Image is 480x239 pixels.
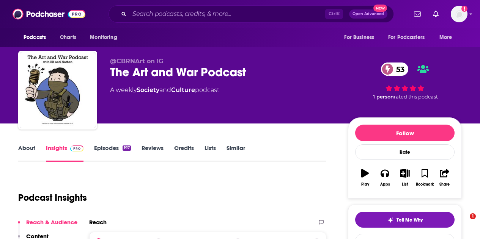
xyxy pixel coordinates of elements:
span: and [159,86,171,94]
button: open menu [383,30,436,45]
a: Credits [174,144,194,162]
span: For Podcasters [388,32,425,43]
a: Reviews [142,144,164,162]
span: Logged in as gabrielle.gantz [451,6,467,22]
span: Open Advanced [353,12,384,16]
button: open menu [18,30,56,45]
button: Reach & Audience [18,219,77,233]
iframe: Intercom live chat [454,213,472,231]
img: Podchaser Pro [70,145,83,152]
button: Bookmark [415,164,434,191]
span: rated this podcast [394,94,438,100]
div: Play [361,182,369,187]
a: Similar [227,144,245,162]
a: 53 [381,62,408,76]
a: Episodes197 [94,144,131,162]
input: Search podcasts, credits, & more... [129,8,325,20]
button: Follow [355,125,455,141]
a: InsightsPodchaser Pro [46,144,83,162]
a: About [18,144,35,162]
button: Show profile menu [451,6,467,22]
div: Search podcasts, credits, & more... [109,5,394,23]
h1: Podcast Insights [18,192,87,203]
div: A weekly podcast [110,86,219,95]
a: Charts [55,30,81,45]
button: Play [355,164,375,191]
span: 53 [389,62,408,76]
button: Apps [375,164,395,191]
span: Charts [60,32,76,43]
button: Share [435,164,455,191]
img: User Profile [451,6,467,22]
a: Culture [171,86,195,94]
a: Show notifications dropdown [411,8,424,20]
span: Ctrl K [325,9,343,19]
span: Tell Me Why [397,217,423,223]
button: open menu [339,30,384,45]
span: 1 [470,213,476,219]
img: The Art and War Podcast [20,52,96,128]
span: @CBRNArt on IG [110,58,163,65]
div: Rate [355,144,455,160]
span: Podcasts [24,32,46,43]
p: Reach & Audience [26,219,77,226]
div: 53 1 personrated this podcast [348,58,462,105]
span: Monitoring [90,32,117,43]
img: Podchaser - Follow, Share and Rate Podcasts [13,7,85,21]
span: 1 person [373,94,394,100]
div: 197 [123,145,131,151]
span: New [373,5,387,12]
button: Open AdvancedNew [349,9,387,19]
button: open menu [85,30,127,45]
button: open menu [434,30,462,45]
div: List [402,182,408,187]
h2: Reach [89,219,107,226]
div: Apps [380,182,390,187]
button: List [395,164,415,191]
button: tell me why sparkleTell Me Why [355,212,455,228]
img: tell me why sparkle [387,217,393,223]
div: Bookmark [416,182,434,187]
div: Share [439,182,450,187]
span: More [439,32,452,43]
svg: Add a profile image [461,6,467,12]
span: For Business [344,32,374,43]
a: Society [137,86,159,94]
a: Lists [205,144,216,162]
a: Show notifications dropdown [430,8,442,20]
